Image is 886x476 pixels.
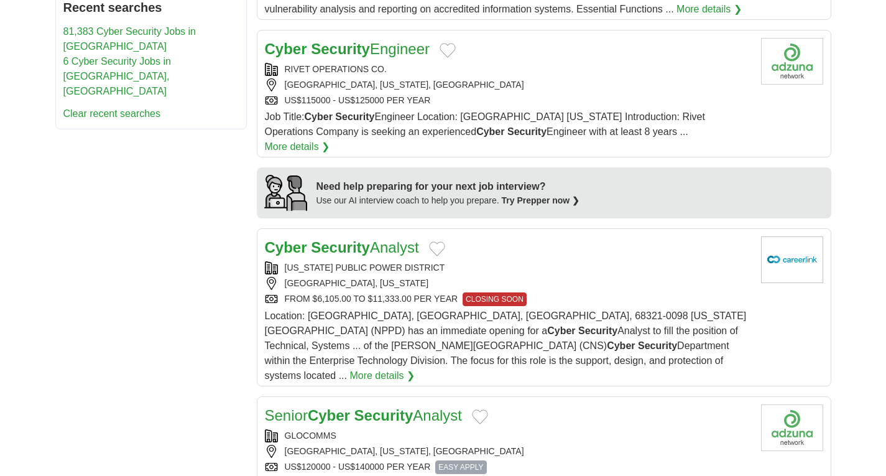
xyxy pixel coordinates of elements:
[463,292,527,306] span: CLOSING SOON
[547,325,575,336] strong: Cyber
[311,239,370,256] strong: Security
[265,310,747,381] span: Location: [GEOGRAPHIC_DATA], [GEOGRAPHIC_DATA], [GEOGRAPHIC_DATA], 68321-0098 [US_STATE][GEOGRAPH...
[476,126,504,137] strong: Cyber
[578,325,617,336] strong: Security
[354,407,413,424] strong: Security
[761,38,823,85] img: Company logo
[265,292,751,306] div: FROM $6,105.00 TO $11,333.00 PER YEAR
[311,40,370,57] strong: Security
[265,407,463,424] a: SeniorCyber SecurityAnalyst
[265,277,751,290] div: [GEOGRAPHIC_DATA], [US_STATE]
[265,78,751,91] div: [GEOGRAPHIC_DATA], [US_STATE], [GEOGRAPHIC_DATA]
[335,111,374,122] strong: Security
[308,407,350,424] strong: Cyber
[265,139,330,154] a: More details ❯
[265,429,751,442] div: GLOCOMMS
[349,368,415,383] a: More details ❯
[502,195,580,205] a: Try Prepper now ❯
[507,126,547,137] strong: Security
[265,239,419,256] a: Cyber SecurityAnalyst
[265,445,751,458] div: [GEOGRAPHIC_DATA], [US_STATE], [GEOGRAPHIC_DATA]
[676,2,742,17] a: More details ❯
[316,194,580,207] div: Use our AI interview coach to help you prepare.
[265,94,751,107] div: US$115000 - US$125000 PER YEAR
[265,261,751,274] div: [US_STATE] PUBLIC POWER DISTRICT
[638,340,677,351] strong: Security
[472,409,488,424] button: Add to favorite jobs
[265,111,705,137] span: Job Title: Engineer Location: [GEOGRAPHIC_DATA] [US_STATE] Introduction: Rivet Operations Company...
[265,239,307,256] strong: Cyber
[761,236,823,283] img: Company logo
[265,40,307,57] strong: Cyber
[265,460,751,474] div: US$120000 - US$140000 PER YEAR
[761,404,823,451] img: Company logo
[429,241,445,256] button: Add to favorite jobs
[607,340,635,351] strong: Cyber
[440,43,456,58] button: Add to favorite jobs
[63,26,196,52] a: 81,383 Cyber Security Jobs in [GEOGRAPHIC_DATA]
[435,460,486,474] span: EASY APPLY
[63,56,171,96] a: 6 Cyber Security Jobs in [GEOGRAPHIC_DATA], [GEOGRAPHIC_DATA]
[265,40,430,57] a: Cyber SecurityEngineer
[63,108,161,119] a: Clear recent searches
[305,111,333,122] strong: Cyber
[316,179,580,194] div: Need help preparing for your next job interview?
[265,63,751,76] div: RIVET OPERATIONS CO.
